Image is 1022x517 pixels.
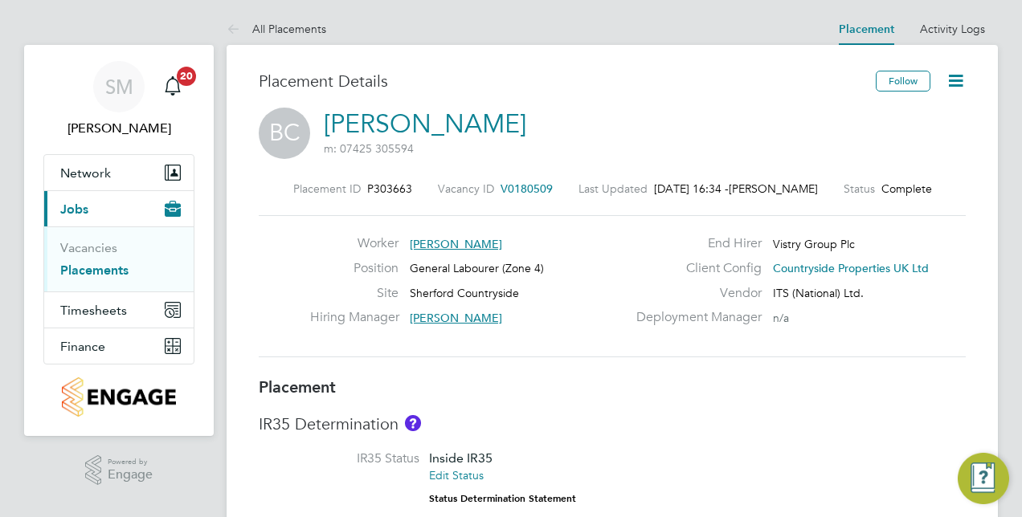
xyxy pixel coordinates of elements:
[310,285,399,302] label: Site
[157,61,189,112] a: 20
[429,468,484,482] a: Edit Status
[773,261,929,275] span: Countryside Properties UK Ltd
[44,155,194,190] button: Network
[43,377,194,417] a: Go to home page
[60,263,129,278] a: Placements
[85,455,153,486] a: Powered byEngage
[627,285,762,302] label: Vendor
[429,493,576,504] strong: Status Determination Statement
[43,119,194,138] span: Sarah Montgomery
[60,165,111,181] span: Network
[62,377,175,417] img: countryside-properties-logo-retina.png
[44,292,194,328] button: Timesheets
[654,181,729,196] span: [DATE] 16:34 -
[177,67,196,86] span: 20
[259,413,966,434] h3: IR35 Determination
[60,202,88,217] span: Jobs
[259,71,864,92] h3: Placement Details
[259,450,419,467] label: IR35 Status
[43,61,194,138] a: SM[PERSON_NAME]
[105,76,133,97] span: SM
[920,22,985,36] a: Activity Logs
[627,309,762,326] label: Deployment Manager
[108,468,153,482] span: Engage
[410,237,502,251] span: [PERSON_NAME]
[108,455,153,469] span: Powered by
[293,181,361,196] label: Placement ID
[410,286,519,300] span: Sherford Countryside
[881,181,932,196] span: Complete
[60,240,117,255] a: Vacancies
[259,108,310,159] span: BC
[844,181,875,196] label: Status
[773,286,864,300] span: ITS (National) Ltd.
[227,22,326,36] a: All Placements
[429,450,493,466] span: Inside IR35
[324,141,414,156] span: m: 07425 305594
[876,71,930,92] button: Follow
[773,311,789,325] span: n/a
[259,377,336,397] b: Placement
[410,261,544,275] span: General Labourer (Zone 4)
[578,181,648,196] label: Last Updated
[310,260,399,277] label: Position
[405,415,421,431] button: About IR35
[44,328,194,364] button: Finance
[44,226,194,291] div: Jobs
[310,309,399,326] label: Hiring Manager
[310,235,399,252] label: Worker
[438,181,494,196] label: Vacancy ID
[410,311,502,325] span: [PERSON_NAME]
[729,181,818,196] span: [PERSON_NAME]
[958,453,1009,504] button: Engage Resource Center
[324,108,526,140] a: [PERSON_NAME]
[773,237,855,251] span: Vistry Group Plc
[60,303,127,318] span: Timesheets
[501,181,553,196] span: V0180509
[24,45,214,436] nav: Main navigation
[627,235,762,252] label: End Hirer
[44,191,194,226] button: Jobs
[367,181,412,196] span: P303663
[627,260,762,277] label: Client Config
[839,22,894,36] a: Placement
[60,339,105,354] span: Finance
